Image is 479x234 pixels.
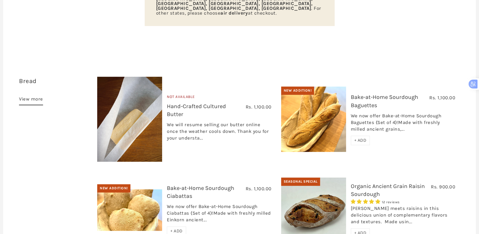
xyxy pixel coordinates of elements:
span: 5.00 stars [351,199,382,205]
span: 12 reviews [382,200,400,204]
a: Bake-at-Home Sourdough Ciabattas [167,185,234,199]
div: Not Available [167,94,271,102]
a: Bake-at-Home Sourdough Baguettes [351,94,418,108]
div: New Addition! [97,184,130,192]
div: We now offer Bake-at-Home Sourdough Ciabattas (Set of 4)!Made with freshly milled Einkorn ancient... [167,203,271,226]
a: Bread [19,77,37,85]
a: Hand-Crafted Cultured Butter [167,103,226,118]
div: New Addition! [281,87,314,95]
div: + ADD [351,136,370,145]
span: Rs. 1,100.00 [246,104,272,110]
span: Rs. 1,100.00 [429,95,455,101]
span: + ADD [170,228,183,234]
span: Rs. 1,100.00 [246,186,272,192]
div: We will resume selling our butter online once the weather cools down. Thank you for your understa... [167,121,271,145]
span: + ADD [354,138,367,143]
div: Seasonal Special [281,178,320,186]
span: Rs. 900.00 [431,184,455,190]
a: Organic Ancient Grain Raisin Sourdough [351,183,425,198]
img: Bake-at-Home Sourdough Baguettes [281,87,346,152]
div: [PERSON_NAME] meets raisins in this delicious union of complementary flavors and textures. Made u... [351,205,455,228]
img: Hand-Crafted Cultured Butter [97,77,162,162]
div: We now offer Bake-at-Home Sourdough Baguettes (Set of 4)!Made with freshly milled ancient grains,... [351,113,455,136]
img: Bake-at-Home Sourdough Ciabattas [97,189,162,231]
h3: 11 items [19,77,92,95]
a: View more [19,95,43,105]
strong: air delivery [220,10,248,16]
